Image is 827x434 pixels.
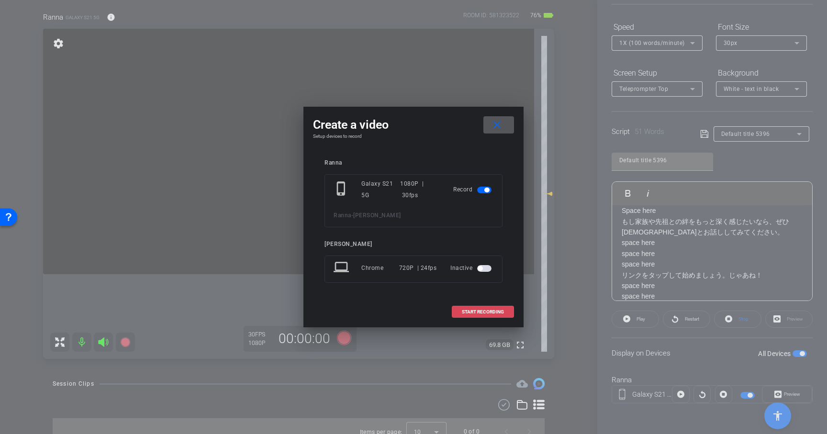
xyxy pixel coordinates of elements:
[453,178,493,201] div: Record
[334,212,351,219] span: Ranna
[353,212,401,219] span: [PERSON_NAME]
[351,212,354,219] span: -
[452,306,514,318] button: START RECORDING
[400,178,439,201] div: 1080P | 30fps
[324,241,503,248] div: [PERSON_NAME]
[324,159,503,167] div: Ranna
[399,259,437,277] div: 720P | 24fps
[313,116,514,134] div: Create a video
[334,181,351,198] mat-icon: phone_iphone
[361,259,399,277] div: Chrome
[491,119,503,131] mat-icon: close
[361,178,400,201] div: Galaxy S21 5G
[462,310,504,314] span: START RECORDING
[334,259,351,277] mat-icon: laptop
[313,134,514,139] h4: Setup devices to record
[450,259,493,277] div: Inactive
